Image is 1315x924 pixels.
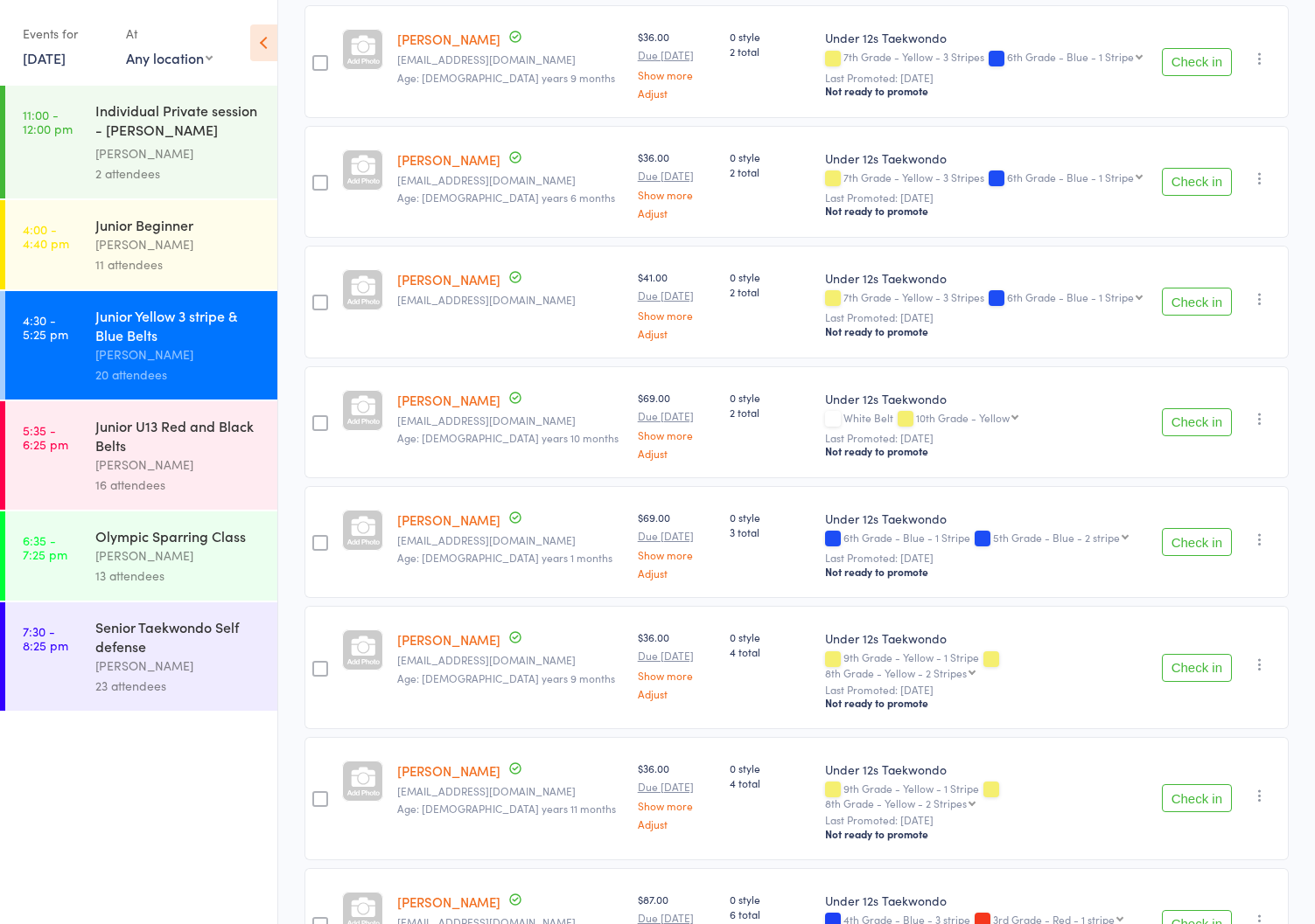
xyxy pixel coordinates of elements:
[825,814,1147,826] small: Last Promoted: [DATE]
[95,344,262,365] div: [PERSON_NAME]
[825,412,1147,427] div: White Belt
[95,416,262,455] div: Junior U13 Red and Black Belts
[397,270,500,288] a: [PERSON_NAME]
[730,149,811,164] span: 0 style
[126,19,213,48] div: At
[1162,48,1232,76] button: Check in
[730,510,811,525] span: 0 style
[730,892,811,907] span: 0 style
[95,254,262,274] div: 11 attendees
[1162,408,1232,436] button: Check in
[825,311,1147,323] small: Last Promoted: [DATE]
[825,510,1147,527] div: Under 12s Taekwondo
[638,448,716,459] a: Adjust
[825,827,1147,841] div: Not ready to promote
[638,688,716,699] a: Adjust
[95,475,262,495] div: 16 attendees
[95,163,262,184] div: 2 attendees
[397,294,624,306] small: emmajanedavis1@gmail.com
[825,565,1147,579] div: Not ready to promote
[825,204,1147,218] div: Not ready to promote
[825,291,1147,306] div: 7th Grade - Yellow - 3 Stripes
[638,912,716,924] small: Due [DATE]
[95,656,262,676] div: [PERSON_NAME]
[825,29,1147,46] div: Under 12s Taekwondo
[638,650,716,662] small: Due [DATE]
[638,530,716,542] small: Due [DATE]
[397,550,612,565] span: Age: [DEMOGRAPHIC_DATA] years 1 months
[95,545,262,566] div: [PERSON_NAME]
[730,284,811,299] span: 2 total
[638,510,716,579] div: $69.00
[825,782,1147,809] div: 9th Grade - Yellow - 1 Stripe
[825,552,1147,564] small: Last Promoted: [DATE]
[825,390,1147,407] div: Under 12s Taekwondo
[825,191,1147,204] small: Last Promoted: [DATE]
[730,29,811,44] span: 0 style
[23,108,73,135] time: 11:00 - 12:00 pm
[23,19,108,48] div: Events for
[95,215,262,234] div: Junior Beginner
[638,549,716,560] a: Show more
[730,629,811,644] span: 0 style
[397,630,500,649] a: [PERSON_NAME]
[730,164,811,179] span: 2 total
[23,48,66,67] a: [DATE]
[638,429,716,441] a: Show more
[397,190,615,205] span: Age: [DEMOGRAPHIC_DATA] years 6 months
[397,785,624,797] small: Jubsindia@gmail.com
[638,629,716,698] div: $36.00
[825,51,1147,66] div: 7th Grade - Yellow - 3 Stripes
[730,44,811,59] span: 2 total
[638,818,716,830] a: Adjust
[95,143,262,163] div: [PERSON_NAME]
[730,390,811,405] span: 0 style
[5,86,277,198] a: 11:00 -12:00 pmIndividual Private session - [PERSON_NAME] ([PERSON_NAME]) Clwyde[PERSON_NAME]2 at...
[397,430,619,445] span: Age: [DEMOGRAPHIC_DATA] years 10 months
[730,775,811,790] span: 4 total
[95,365,262,385] div: 20 attendees
[397,670,615,685] span: Age: [DEMOGRAPHIC_DATA] years 9 months
[397,150,500,169] a: [PERSON_NAME]
[397,30,500,48] a: [PERSON_NAME]
[825,432,1147,444] small: Last Promoted: [DATE]
[825,761,1147,778] div: Under 12s Taekwondo
[825,797,967,809] div: 8th Grade - Yellow - 2 Stripes
[1162,654,1232,682] button: Check in
[825,651,1147,677] div: 9th Grade - Yellow - 1 Stripe
[23,222,69,250] time: 4:00 - 4:40 pm
[993,531,1120,543] div: 5th Grade - Blue - 2 stripe
[638,410,716,422] small: Due [DATE]
[23,423,68,451] time: 5:35 - 6:25 pm
[1162,288,1232,316] button: Check in
[825,667,967,678] div: 8th Grade - Yellow - 2 Stripes
[916,412,1010,423] div: 10th Grade - Yellow
[638,207,716,219] a: Adjust
[730,525,811,539] span: 3 total
[638,328,716,339] a: Adjust
[730,907,811,921] span: 6 total
[638,189,716,200] a: Show more
[825,629,1147,647] div: Under 12s Taekwondo
[397,70,615,85] span: Age: [DEMOGRAPHIC_DATA] years 9 months
[730,644,811,659] span: 4 total
[397,391,500,409] a: [PERSON_NAME]
[5,511,277,601] a: 6:35 -7:25 pmOlympic Sparring Class[PERSON_NAME]13 attendees
[95,526,262,545] div: Olympic Sparring Class
[825,892,1147,909] div: Under 12s Taekwondo
[638,761,716,830] div: $36.00
[638,49,716,61] small: Due [DATE]
[397,174,624,186] small: rvydyula1508@gmail.com
[638,800,716,811] a: Show more
[638,69,716,80] a: Show more
[825,531,1147,546] div: 6th Grade - Blue - 1 Stripe
[5,291,277,399] a: 4:30 -5:25 pmJunior Yellow 3 stripe & Blue Belts[PERSON_NAME]20 attendees
[95,455,262,475] div: [PERSON_NAME]
[397,761,500,780] a: [PERSON_NAME]
[825,84,1147,98] div: Not ready to promote
[825,72,1147,84] small: Last Promoted: [DATE]
[825,324,1147,338] div: Not ready to promote
[397,53,624,66] small: rvydyula1508@gmail.com
[638,149,716,219] div: $36.00
[95,306,262,344] div: Junior Yellow 3 stripe & Blue Belts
